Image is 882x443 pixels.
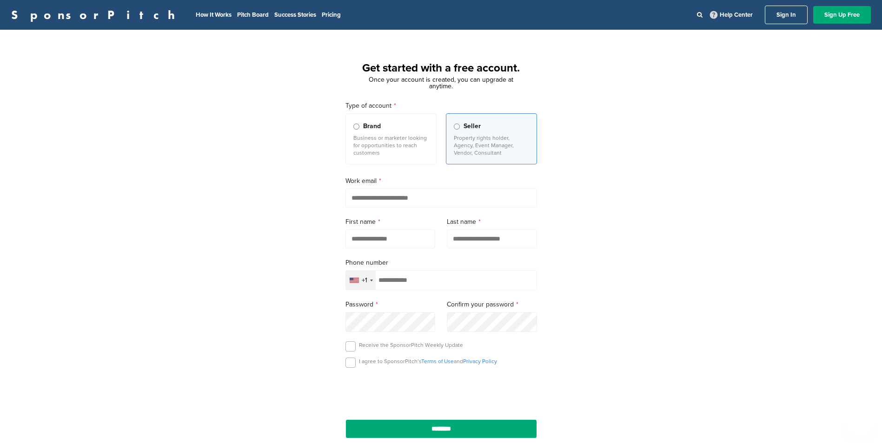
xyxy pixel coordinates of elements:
[388,378,494,406] iframe: reCAPTCHA
[464,121,481,131] span: Seller
[454,134,529,156] p: Property rights holder, Agency, Event Manager, Vendor, Consultant
[346,271,376,290] div: Selected country
[369,76,513,90] span: Once your account is created, you can upgrade at anytime.
[359,341,463,349] p: Receive the SponsorPitch Weekly Update
[708,9,755,20] a: Help Center
[11,9,181,21] a: SponsorPitch
[345,258,537,268] label: Phone number
[345,217,436,227] label: First name
[421,358,454,365] a: Terms of Use
[359,358,497,365] p: I agree to SponsorPitch’s and
[447,300,537,310] label: Confirm your password
[447,217,537,227] label: Last name
[274,11,316,19] a: Success Stories
[334,60,548,77] h1: Get started with a free account.
[196,11,232,19] a: How It Works
[463,358,497,365] a: Privacy Policy
[237,11,269,19] a: Pitch Board
[813,6,871,24] a: Sign Up Free
[363,121,381,131] span: Brand
[454,124,460,130] input: Seller Property rights holder, Agency, Event Manager, Vendor, Consultant
[353,124,359,130] input: Brand Business or marketer looking for opportunities to reach customers
[345,300,436,310] label: Password
[322,11,341,19] a: Pricing
[345,176,537,186] label: Work email
[362,277,367,284] div: +1
[845,406,875,436] iframe: Button to launch messaging window
[765,6,808,24] a: Sign In
[345,101,537,111] label: Type of account
[353,134,429,156] p: Business or marketer looking for opportunities to reach customers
